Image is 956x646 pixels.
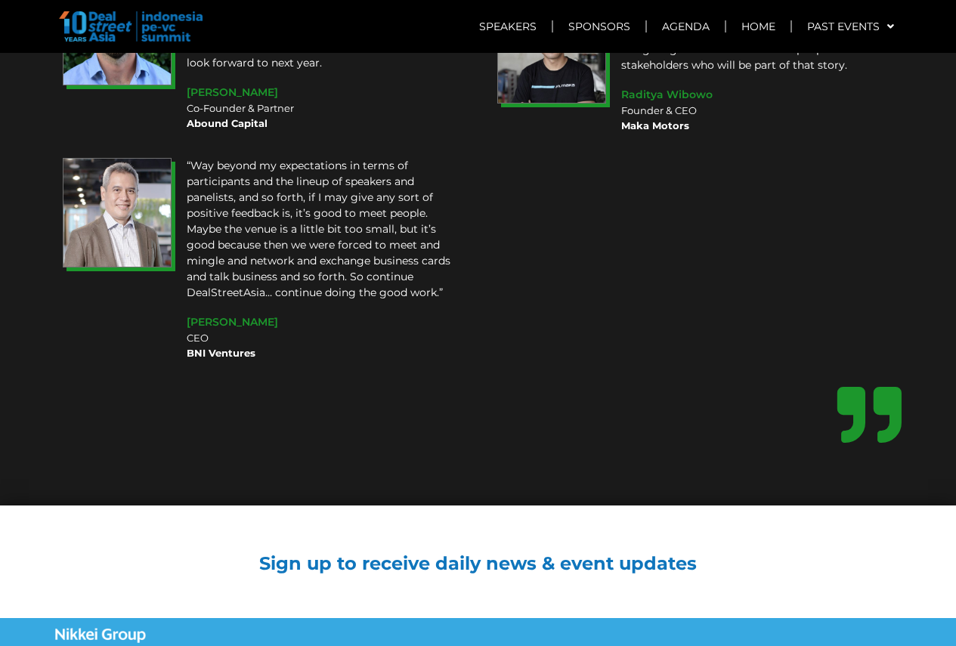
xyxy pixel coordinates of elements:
[621,104,894,133] div: Founder & CEO
[187,347,255,359] b: BNI Ventures
[647,9,725,44] a: Agenda
[187,331,459,360] div: CEO
[187,85,278,99] span: [PERSON_NAME]
[55,628,146,643] img: Nikkei Group
[621,119,689,131] b: Maka Motors
[63,158,172,267] img: eddi danusaputro
[726,9,790,44] a: Home
[621,88,713,101] span: Raditya Wibowo
[792,9,909,44] a: Past Events
[187,315,278,329] span: [PERSON_NAME]
[187,117,268,129] b: Abound Capital
[187,158,459,301] p: “Way beyond my expectations in terms of participants and the lineup of speakers and panelists, an...
[553,9,645,44] a: Sponsors
[187,101,459,131] div: Co-Founder & Partner
[259,552,697,574] a: Sign up to receive daily news & event updates
[464,9,552,44] a: Speakers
